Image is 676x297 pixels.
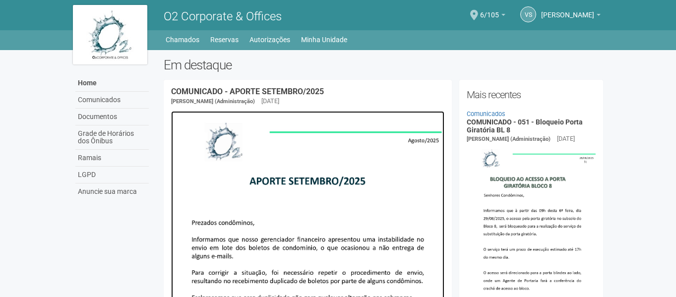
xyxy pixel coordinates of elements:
a: Reservas [210,33,239,47]
a: LGPD [75,167,149,183]
a: Home [75,75,149,92]
a: Anuncie sua marca [75,183,149,200]
h2: Em destaque [164,58,604,72]
a: Documentos [75,109,149,125]
a: COMUNICADO - 051 - Bloqueio Porta Giratória BL 8 [467,118,583,133]
img: logo.jpg [73,5,147,64]
span: O2 Corporate & Offices [164,9,282,23]
a: Comunicados [467,110,505,118]
div: [DATE] [557,134,575,143]
a: COMUNICADO - APORTE SETEMBRO/2025 [171,87,324,96]
span: VINICIUS SANTOS DA ROCHA CORREA [541,1,594,19]
a: Ramais [75,150,149,167]
a: Comunicados [75,92,149,109]
span: [PERSON_NAME] (Administração) [171,98,255,105]
a: [PERSON_NAME] [541,12,601,20]
div: [DATE] [261,97,279,106]
a: VS [520,6,536,22]
a: Autorizações [249,33,290,47]
span: 6/105 [480,1,499,19]
a: 6/105 [480,12,505,20]
a: Grade de Horários dos Ônibus [75,125,149,150]
h2: Mais recentes [467,87,596,102]
span: [PERSON_NAME] (Administração) [467,136,551,142]
a: Minha Unidade [301,33,347,47]
a: Chamados [166,33,199,47]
